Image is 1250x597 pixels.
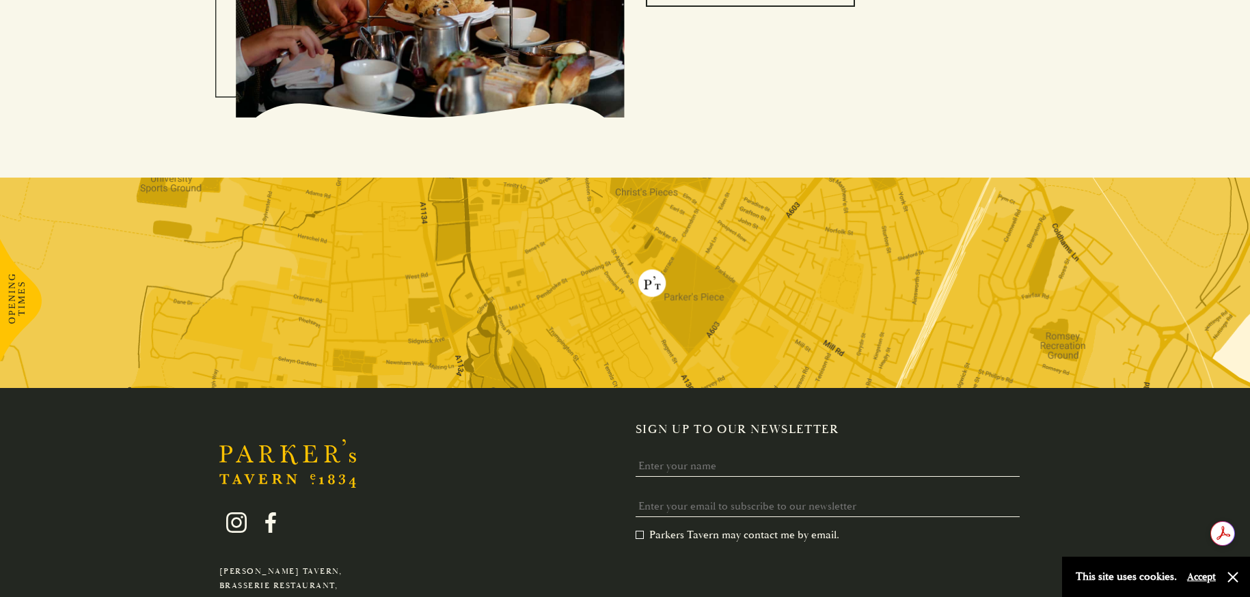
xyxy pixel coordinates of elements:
input: Enter your name [636,456,1020,477]
h2: Sign up to our newsletter [636,422,1031,437]
button: Accept [1187,570,1216,583]
button: Close and accept [1226,570,1240,584]
input: Enter your email to subscribe to our newsletter [636,496,1020,517]
label: Parkers Tavern may contact me by email. [636,528,839,542]
p: This site uses cookies. [1076,567,1177,587]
